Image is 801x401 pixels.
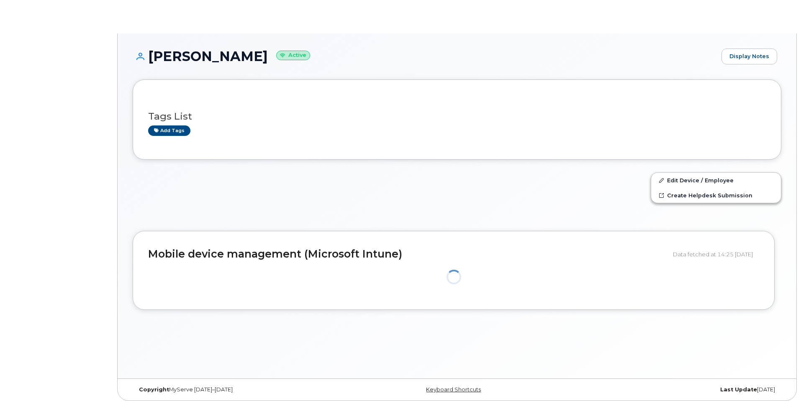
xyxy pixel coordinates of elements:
[673,246,759,262] div: Data fetched at 14:25 [DATE]
[148,248,667,260] h2: Mobile device management (Microsoft Intune)
[133,386,349,393] div: MyServe [DATE]–[DATE]
[139,386,169,393] strong: Copyright
[148,125,190,136] a: Add tags
[651,188,781,203] a: Create Helpdesk Submission
[720,386,757,393] strong: Last Update
[148,111,766,122] h3: Tags List
[133,49,717,64] h1: [PERSON_NAME]
[721,49,777,64] a: Display Notes
[426,386,481,393] a: Keyboard Shortcuts
[276,51,310,60] small: Active
[651,173,781,188] a: Edit Device / Employee
[565,386,781,393] div: [DATE]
